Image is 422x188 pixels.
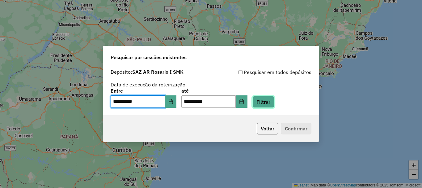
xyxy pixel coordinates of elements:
[165,95,177,108] button: Choose Date
[257,123,278,134] button: Voltar
[111,87,176,94] label: Entre
[252,96,274,108] button: Filtrar
[211,68,311,76] div: Pesquisar em todos depósitos
[111,81,187,88] label: Data de execução da roteirização:
[132,69,184,75] strong: SAZ AR Rosario I SMK
[236,95,247,108] button: Choose Date
[111,54,187,61] span: Pesquisar por sessões existentes
[111,68,184,76] label: Depósito:
[181,87,247,94] label: até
